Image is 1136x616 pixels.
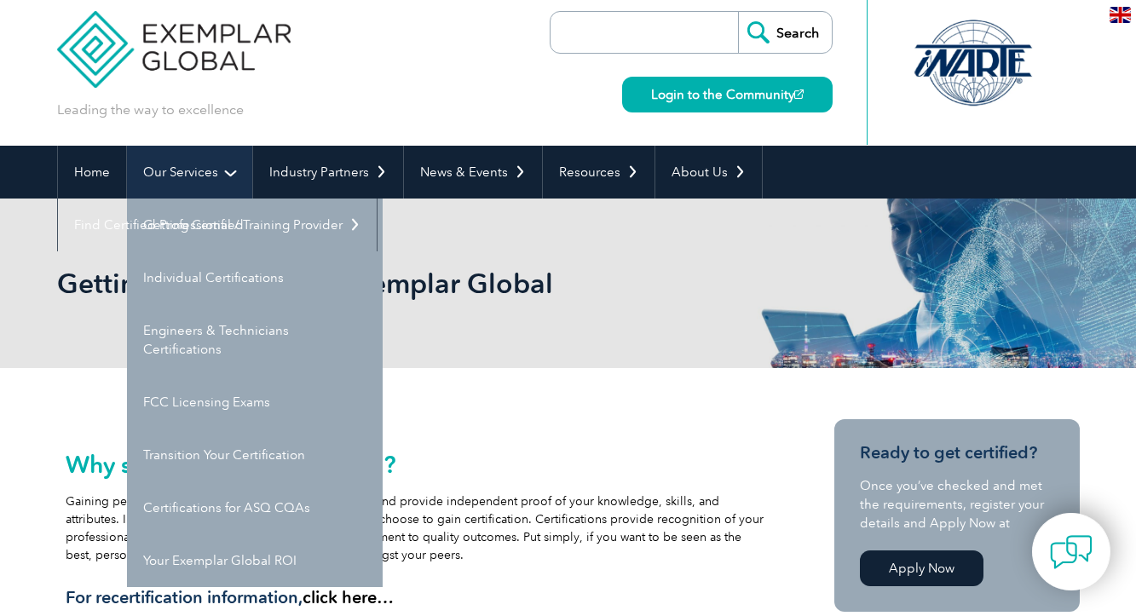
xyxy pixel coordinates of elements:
a: Our Services [127,146,252,199]
img: contact-chat.png [1050,531,1093,573]
a: Login to the Community [622,77,833,112]
input: Search [738,12,832,53]
h2: Why should you get certified? [66,451,764,478]
a: About Us [655,146,762,199]
img: open_square.png [794,89,804,99]
a: Find Certified Professional / Training Provider [58,199,377,251]
a: Engineers & Technicians Certifications [127,304,383,376]
a: FCC Licensing Exams [127,376,383,429]
p: Once you’ve checked and met the requirements, register your details and Apply Now at [860,476,1054,533]
a: click here… [303,587,394,607]
h3: Ready to get certified? [860,442,1054,463]
a: Industry Partners [253,146,403,199]
a: News & Events [404,146,542,199]
p: Leading the way to excellence [57,101,244,119]
div: Gaining personnel certification will enhance your career and provide independent proof of your kn... [66,451,764,608]
a: Transition Your Certification [127,429,383,481]
a: Your Exemplar Global ROI [127,534,383,587]
a: Certifications for ASQ CQAs [127,481,383,534]
a: Home [58,146,126,199]
a: Individual Certifications [127,251,383,304]
h1: Getting Certified with Exemplar Global [57,267,712,300]
h3: For recertification information, [66,587,764,608]
a: Apply Now [860,550,983,586]
a: Resources [543,146,654,199]
img: en [1110,7,1131,23]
